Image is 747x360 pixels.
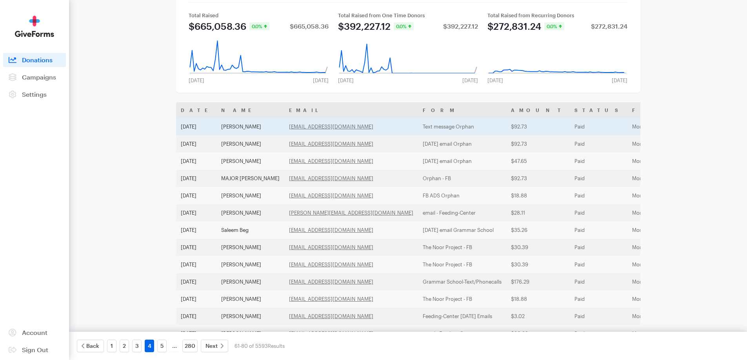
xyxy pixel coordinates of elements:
[487,22,541,31] div: $272,831.24
[506,152,570,170] td: $47.65
[627,290,717,308] td: Monthly
[216,239,284,256] td: [PERSON_NAME]
[289,244,373,250] a: [EMAIL_ADDRESS][DOMAIN_NAME]
[506,325,570,342] td: $30.39
[216,273,284,290] td: [PERSON_NAME]
[3,70,66,84] a: Campaigns
[506,102,570,118] th: Amount
[107,340,116,352] a: 1
[308,77,333,83] div: [DATE]
[216,170,284,187] td: MAJOR [PERSON_NAME]
[284,102,418,118] th: Email
[418,325,506,342] td: email - Feeding-Center
[3,53,66,67] a: Donations
[506,256,570,273] td: $30.39
[3,326,66,340] a: Account
[394,22,414,30] div: 0.0%
[627,152,717,170] td: Monthly
[418,221,506,239] td: [DATE] email Grammar School
[570,256,627,273] td: Paid
[570,290,627,308] td: Paid
[216,221,284,239] td: Saleem Beg
[506,118,570,135] td: $92.73
[506,135,570,152] td: $92.73
[289,313,373,319] a: [EMAIL_ADDRESS][DOMAIN_NAME]
[289,192,373,199] a: [EMAIL_ADDRESS][DOMAIN_NAME]
[418,273,506,290] td: Grammar School-Text/Phonecalls
[216,118,284,135] td: [PERSON_NAME]
[570,135,627,152] td: Paid
[289,123,373,130] a: [EMAIL_ADDRESS][DOMAIN_NAME]
[189,12,329,18] div: Total Raised
[570,221,627,239] td: Paid
[22,329,47,336] span: Account
[268,343,285,349] span: Results
[22,90,47,98] span: Settings
[506,239,570,256] td: $30.39
[418,308,506,325] td: Feeding-Center [DATE] Emails
[570,325,627,342] td: Paid
[506,308,570,325] td: $3.02
[289,227,373,233] a: [EMAIL_ADDRESS][DOMAIN_NAME]
[216,204,284,221] td: [PERSON_NAME]
[506,204,570,221] td: $28.11
[176,239,216,256] td: [DATE]
[216,135,284,152] td: [PERSON_NAME]
[3,343,66,357] a: Sign Out
[216,256,284,273] td: [PERSON_NAME]
[176,273,216,290] td: [DATE]
[627,273,717,290] td: Monthly
[627,135,717,152] td: Monthly
[289,175,373,181] a: [EMAIL_ADDRESS][DOMAIN_NAME]
[290,23,329,29] div: $665,058.36
[176,118,216,135] td: [DATE]
[627,325,717,342] td: Monthly
[591,23,627,29] div: $272,831.24
[216,325,284,342] td: [PERSON_NAME]
[176,102,216,118] th: Date
[176,170,216,187] td: [DATE]
[289,210,413,216] a: [PERSON_NAME][EMAIL_ADDRESS][DOMAIN_NAME]
[289,158,373,164] a: [EMAIL_ADDRESS][DOMAIN_NAME]
[570,239,627,256] td: Paid
[289,261,373,268] a: [EMAIL_ADDRESS][DOMAIN_NAME]
[627,204,717,221] td: Monthly
[418,118,506,135] td: Text message Orphan
[418,135,506,152] td: [DATE] email Orphan
[570,118,627,135] td: Paid
[570,308,627,325] td: Paid
[418,239,506,256] td: The Noor Project - FB
[627,221,717,239] td: Monthly
[176,308,216,325] td: [DATE]
[176,221,216,239] td: [DATE]
[506,170,570,187] td: $92.73
[418,187,506,204] td: FB ADS Orphan
[570,204,627,221] td: Paid
[157,340,167,352] a: 5
[176,135,216,152] td: [DATE]
[627,102,717,118] th: Frequency
[458,77,483,83] div: [DATE]
[189,22,246,31] div: $665,058.36
[216,187,284,204] td: [PERSON_NAME]
[289,279,373,285] a: [EMAIL_ADDRESS][DOMAIN_NAME]
[120,340,129,352] a: 2
[289,330,373,336] a: [EMAIL_ADDRESS][DOMAIN_NAME]
[506,221,570,239] td: $35.26
[184,77,209,83] div: [DATE]
[176,256,216,273] td: [DATE]
[22,56,53,63] span: Donations
[289,141,373,147] a: [EMAIL_ADDRESS][DOMAIN_NAME]
[22,346,48,353] span: Sign Out
[544,22,564,30] div: 0.0%
[506,273,570,290] td: $176.29
[15,16,54,37] img: GiveForms
[176,204,216,221] td: [DATE]
[289,296,373,302] a: [EMAIL_ADDRESS][DOMAIN_NAME]
[570,187,627,204] td: Paid
[487,12,627,18] div: Total Raised from Recurring Donors
[627,170,717,187] td: Monthly
[418,170,506,187] td: Orphan - FB
[570,152,627,170] td: Paid
[418,204,506,221] td: email - Feeding-Center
